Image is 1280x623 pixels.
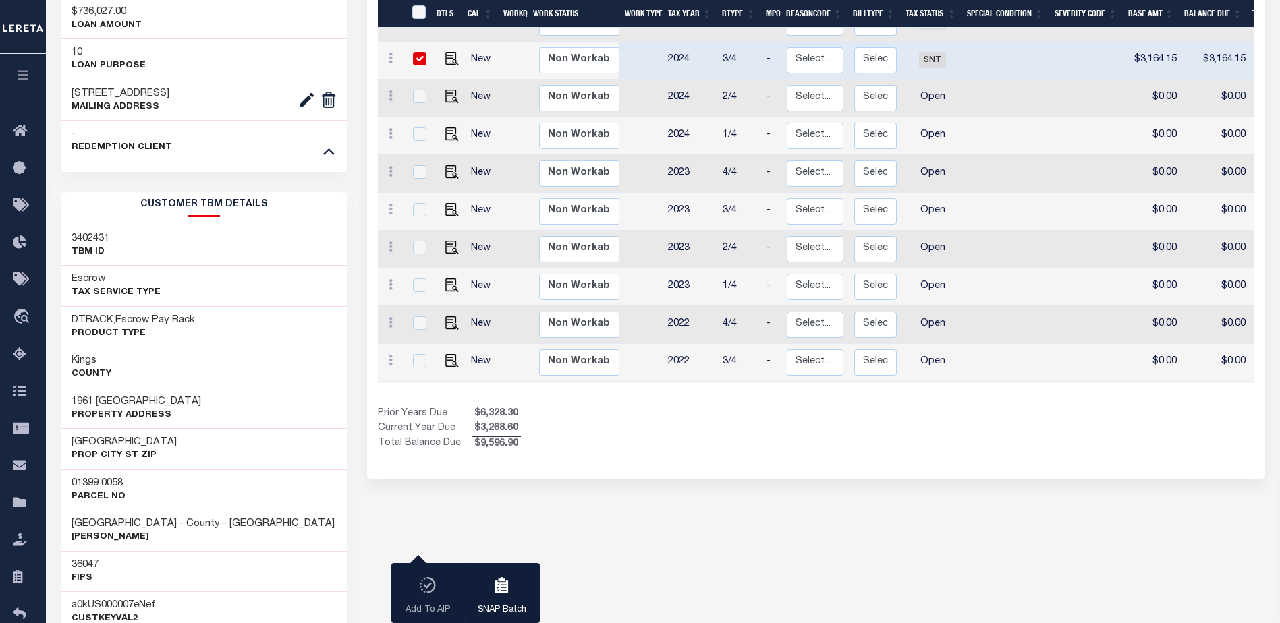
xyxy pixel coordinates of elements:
p: TBM ID [72,245,109,259]
td: $0.00 [1125,155,1182,193]
p: Product Type [72,327,195,340]
h3: a0kUS000007eNef [72,599,155,612]
td: Open [902,193,964,231]
p: REDEMPTION CLIENT [72,141,172,154]
h3: $736,027.00 [72,5,142,19]
td: Open [902,155,964,193]
h3: DTRACK,Escrow Pay Back [72,314,195,327]
td: New [466,42,503,80]
p: Prop City St Zip [72,449,177,463]
td: $0.00 [1125,344,1182,382]
td: $0.00 [1182,80,1251,117]
h3: 10 [72,46,146,59]
td: Current Year Due [378,421,472,436]
i: travel_explore [13,309,34,326]
td: - [761,344,781,382]
td: - [761,193,781,231]
td: Open [902,344,964,382]
h3: 3402431 [72,232,109,245]
td: New [466,155,503,193]
td: 2023 [663,193,717,231]
td: $0.00 [1182,344,1251,382]
td: - [761,117,781,155]
td: New [466,80,503,117]
td: 4/4 [717,306,761,344]
td: New [466,117,503,155]
p: Parcel No [72,490,126,504]
img: deletes.png [321,92,337,108]
td: Prior Years Due [378,407,472,421]
span: $3,268.60 [472,421,521,436]
td: 2023 [663,231,717,268]
span: SNT [919,52,946,68]
td: 4/4 [717,155,761,193]
td: $3,164.15 [1182,42,1251,80]
td: 1/4 [717,268,761,306]
td: 2022 [663,344,717,382]
td: - [761,80,781,117]
td: $0.00 [1182,268,1251,306]
td: - [761,268,781,306]
td: New [466,193,503,231]
td: 1/4 [717,117,761,155]
td: 2/4 [717,80,761,117]
p: LOAN AMOUNT [72,19,142,32]
td: Open [902,306,964,344]
td: $0.00 [1125,306,1182,344]
p: SNAP Batch [478,603,526,617]
p: LOAN PURPOSE [72,59,146,73]
td: 2023 [663,155,717,193]
td: Open [902,80,964,117]
td: New [466,344,503,382]
h3: [GEOGRAPHIC_DATA] - County - [GEOGRAPHIC_DATA] [72,517,335,531]
td: - [761,231,781,268]
td: New [466,231,503,268]
td: $0.00 [1125,231,1182,268]
td: Open [902,117,964,155]
td: 2024 [663,42,717,80]
h3: 01399 0058 [72,477,126,490]
td: 3/4 [717,344,761,382]
td: 2024 [663,117,717,155]
td: New [466,306,503,344]
h2: CUSTOMER TBM DETAILS [61,192,347,217]
td: $0.00 [1182,193,1251,231]
td: 2023 [663,268,717,306]
h3: 1961 [GEOGRAPHIC_DATA] [72,395,201,409]
td: Total Balance Due [378,436,472,451]
h3: - [72,127,172,141]
h3: Kings [72,354,111,367]
td: $0.00 [1125,268,1182,306]
td: 3/4 [717,193,761,231]
h3: 36047 [72,558,99,572]
td: 2/4 [717,231,761,268]
h3: [STREET_ADDRESS] [72,87,169,100]
p: Mailing Address [72,100,169,114]
p: Tax Service Type [72,286,161,299]
td: 3/4 [717,42,761,80]
td: $0.00 [1182,155,1251,193]
td: 2022 [663,306,717,344]
p: [PERSON_NAME] [72,531,335,544]
td: - [761,306,781,344]
td: 2024 [663,80,717,117]
td: $0.00 [1125,193,1182,231]
h3: Escrow [72,272,161,286]
p: Property Address [72,409,201,422]
td: New [466,268,503,306]
td: $0.00 [1182,231,1251,268]
td: $0.00 [1182,117,1251,155]
td: $3,164.15 [1125,42,1182,80]
td: $0.00 [1125,80,1182,117]
td: - [761,42,781,80]
td: Open [902,268,964,306]
td: $0.00 [1125,117,1182,155]
p: FIPS [72,572,99,585]
span: $6,328.30 [472,407,521,421]
span: $9,596.90 [472,437,521,452]
td: - [761,155,781,193]
p: County [72,367,111,381]
h3: [GEOGRAPHIC_DATA] [72,436,177,449]
td: Open [902,231,964,268]
td: $0.00 [1182,306,1251,344]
